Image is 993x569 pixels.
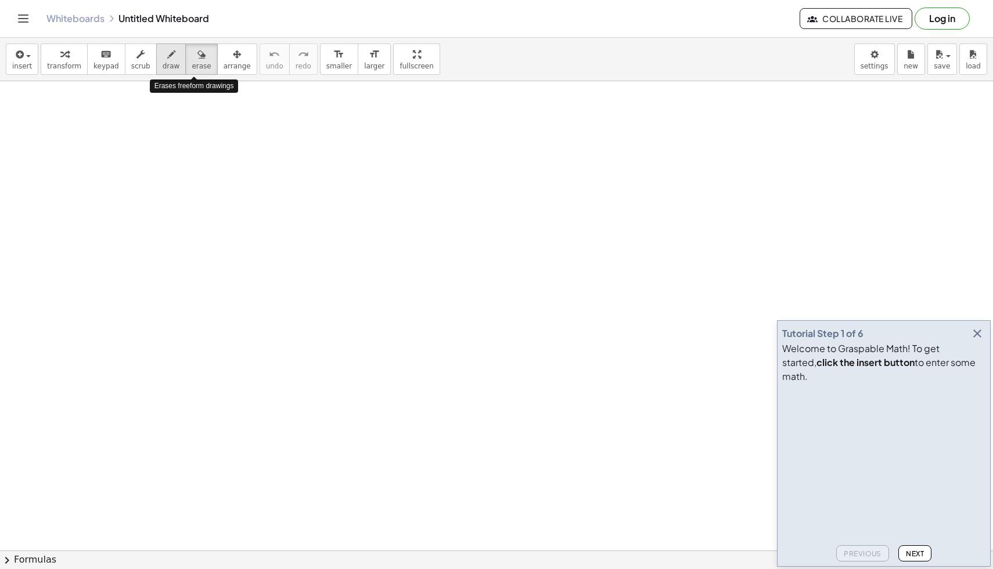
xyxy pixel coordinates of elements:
button: arrange [217,44,257,75]
span: insert [12,62,32,70]
button: Log in [915,8,970,30]
button: insert [6,44,38,75]
span: keypad [93,62,119,70]
button: format_sizesmaller [320,44,358,75]
button: transform [41,44,88,75]
button: scrub [125,44,157,75]
span: Collaborate Live [809,13,902,24]
button: format_sizelarger [358,44,391,75]
button: settings [854,44,895,75]
i: undo [269,48,280,61]
b: click the insert button [816,356,915,368]
span: Next [906,549,924,558]
button: keyboardkeypad [87,44,125,75]
a: Whiteboards [46,13,105,24]
i: format_size [333,48,344,61]
span: save [934,62,950,70]
i: format_size [369,48,380,61]
button: new [897,44,925,75]
span: transform [47,62,81,70]
span: smaller [326,62,352,70]
span: load [966,62,981,70]
button: erase [185,44,217,75]
div: Tutorial Step 1 of 6 [782,327,864,340]
button: load [959,44,987,75]
div: Erases freeform drawings [150,79,239,93]
span: fullscreen [400,62,433,70]
button: Toggle navigation [14,9,33,28]
span: new [904,62,918,70]
button: redoredo [289,44,318,75]
span: erase [192,62,211,70]
span: redo [296,62,311,70]
button: draw [156,44,186,75]
span: larger [364,62,384,70]
button: Next [898,545,931,561]
i: redo [298,48,309,61]
div: Welcome to Graspable Math! To get started, to enter some math. [782,342,985,383]
span: arrange [224,62,251,70]
button: save [927,44,957,75]
i: keyboard [100,48,111,61]
button: Collaborate Live [800,8,912,29]
span: draw [163,62,180,70]
button: fullscreen [393,44,440,75]
span: settings [861,62,888,70]
span: scrub [131,62,150,70]
span: undo [266,62,283,70]
button: undoundo [260,44,290,75]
